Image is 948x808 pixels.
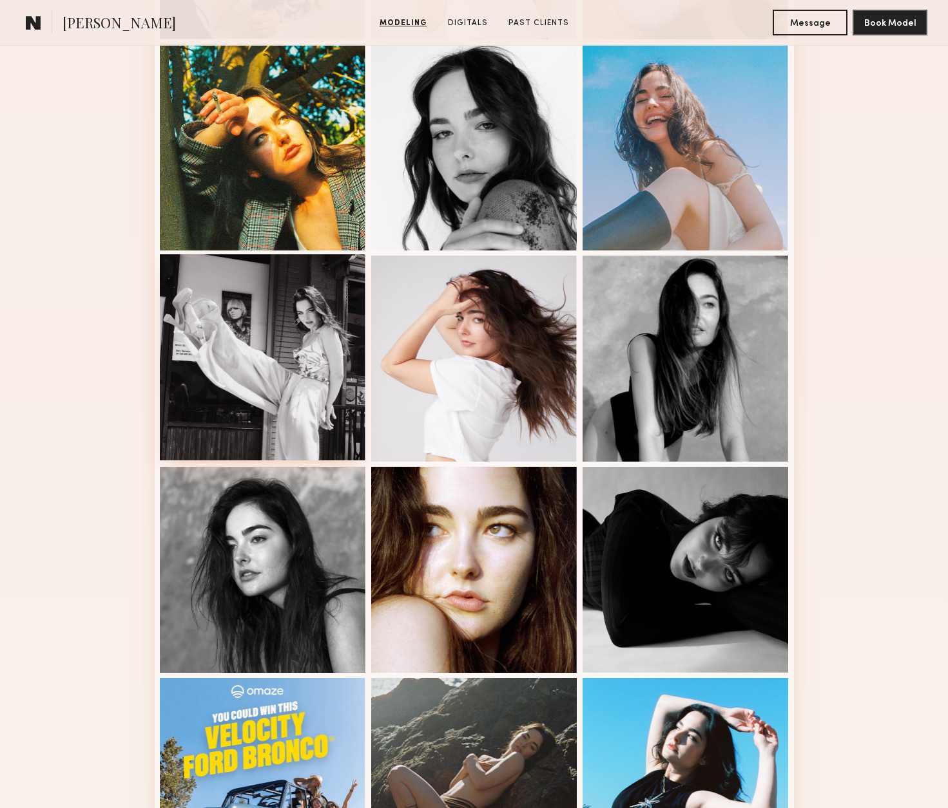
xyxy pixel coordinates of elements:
a: Digitals [443,17,493,29]
button: Book Model [853,10,927,35]
span: [PERSON_NAME] [63,13,176,35]
a: Book Model [853,17,927,28]
a: Past Clients [503,17,574,29]
button: Message [773,10,847,35]
a: Modeling [374,17,432,29]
